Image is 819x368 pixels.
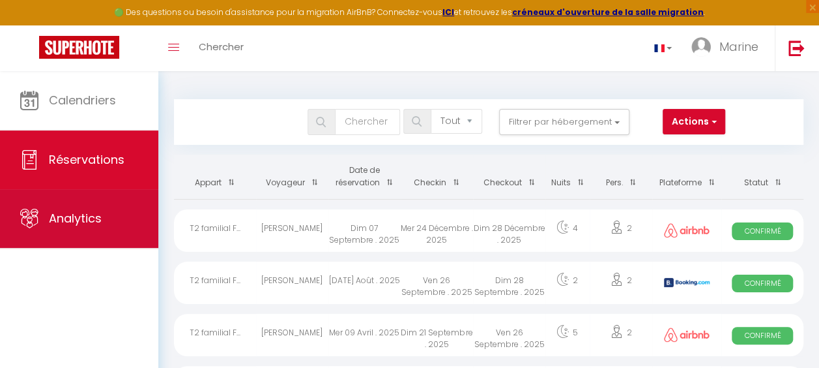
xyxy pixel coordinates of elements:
img: logout [788,40,805,56]
button: Ouvrir le widget de chat LiveChat [10,5,50,44]
th: Sort by guest [256,155,328,199]
img: Super Booking [39,36,119,59]
span: Marine [719,38,758,55]
th: Sort by booking date [328,155,401,199]
button: Actions [663,109,725,135]
th: Sort by status [721,155,803,199]
a: ICI [442,7,454,18]
th: Sort by people [590,155,653,199]
a: ... Marine [682,25,775,71]
th: Sort by rentals [174,155,256,199]
img: ... [691,37,711,57]
input: Chercher [335,109,400,135]
th: Sort by checkin [401,155,473,199]
span: Chercher [199,40,244,54]
a: créneaux d'ouverture de la salle migration [512,7,704,18]
th: Sort by channel [652,155,721,199]
span: Analytics [49,210,102,226]
a: Chercher [189,25,253,71]
th: Sort by nights [545,155,590,199]
button: Filtrer par hébergement [499,109,629,135]
th: Sort by checkout [473,155,545,199]
span: Réservations [49,151,124,168]
span: Calendriers [49,92,116,108]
